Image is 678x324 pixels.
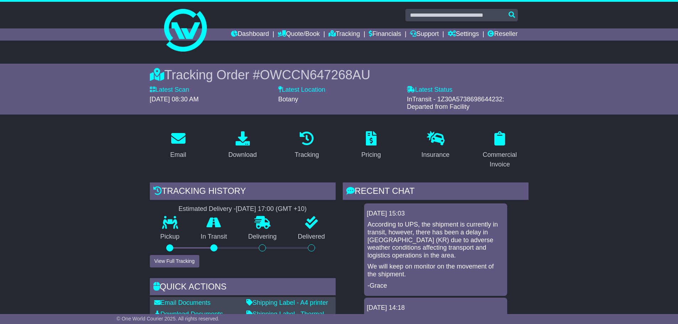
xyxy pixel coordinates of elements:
a: Tracking [290,129,324,162]
p: Pickup [150,233,190,241]
a: Dashboard [231,28,269,41]
span: Botany [278,96,298,103]
div: Tracking Order # [150,67,529,83]
p: In Transit [190,233,238,241]
div: RECENT CHAT [343,182,529,202]
label: Latest Scan [150,86,189,94]
p: We will keep on monitor on the movement of the shipment. [368,263,504,278]
span: [DATE] 08:30 AM [150,96,199,103]
div: [DATE] 15:03 [367,210,504,218]
a: Email [165,129,191,162]
a: Quote/Book [278,28,320,41]
a: Settings [448,28,479,41]
div: Tracking [295,150,319,160]
button: View Full Tracking [150,255,199,267]
a: Pricing [357,129,385,162]
a: Support [410,28,439,41]
a: Shipping Label - A4 printer [246,299,328,306]
div: Tracking history [150,182,336,202]
div: Download [228,150,257,160]
a: Commercial Invoice [471,129,529,172]
p: Delivered [287,233,336,241]
label: Latest Location [278,86,325,94]
a: Financials [369,28,401,41]
a: Email Documents [154,299,211,306]
div: [DATE] 14:18 [367,304,504,312]
div: Insurance [421,150,450,160]
a: Tracking [329,28,360,41]
span: OWCCN647268AU [260,68,370,82]
div: Commercial Invoice [476,150,524,169]
span: InTransit - 1Z30A5738698644232: Departed from Facility [407,96,504,111]
div: Estimated Delivery - [150,205,336,213]
div: Quick Actions [150,278,336,297]
span: © One World Courier 2025. All rights reserved. [117,316,220,322]
a: Insurance [417,129,454,162]
p: According to UPS, the shipment is currently in transit, however, there has been a delay in [GEOGR... [368,221,504,259]
p: Delivering [238,233,288,241]
div: Email [170,150,186,160]
p: -Grace [368,282,504,290]
div: [DATE] 17:00 (GMT +10) [236,205,307,213]
div: Pricing [361,150,381,160]
label: Latest Status [407,86,452,94]
a: Download Documents [154,310,223,318]
a: Download [224,129,261,162]
a: Reseller [488,28,517,41]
